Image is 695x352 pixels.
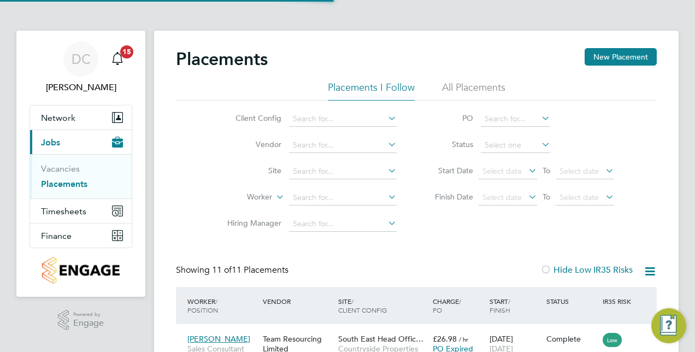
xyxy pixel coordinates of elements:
[58,310,104,331] a: Powered byEngage
[73,310,104,319] span: Powered by
[209,192,272,203] label: Worker
[219,218,281,228] label: Hiring Manager
[651,308,686,343] button: Engage Resource Center
[289,190,397,206] input: Search for...
[176,48,268,70] h2: Placements
[289,112,397,127] input: Search for...
[335,291,430,320] div: Site
[490,297,510,314] span: / Finish
[424,192,473,202] label: Finish Date
[338,334,423,344] span: South East Head Offic…
[481,138,550,153] input: Select one
[73,319,104,328] span: Engage
[72,52,91,66] span: DC
[424,139,473,149] label: Status
[430,291,487,320] div: Charge
[481,112,550,127] input: Search for...
[212,265,288,275] span: 11 Placements
[219,166,281,175] label: Site
[433,297,461,314] span: / PO
[546,334,598,344] div: Complete
[30,42,132,94] a: DC[PERSON_NAME]
[30,81,132,94] span: Donna Cole
[487,291,544,320] div: Start
[187,334,250,344] span: [PERSON_NAME]
[433,334,457,344] span: £26.98
[41,137,60,148] span: Jobs
[30,199,132,223] button: Timesheets
[219,113,281,123] label: Client Config
[42,257,119,284] img: countryside-properties-logo-retina.png
[260,291,335,311] div: Vendor
[338,297,387,314] span: / Client Config
[16,31,145,297] nav: Main navigation
[540,265,633,275] label: Hide Low IR35 Risks
[41,113,75,123] span: Network
[585,48,657,66] button: New Placement
[212,265,232,275] span: 11 of
[176,265,291,276] div: Showing
[30,130,132,154] button: Jobs
[187,297,218,314] span: / Position
[185,328,657,337] a: [PERSON_NAME]Sales ConsultantTeam Resourcing LimitedSouth East Head Offic…Countryside Properties ...
[539,163,553,178] span: To
[120,45,133,58] span: 15
[442,81,505,101] li: All Placements
[289,216,397,232] input: Search for...
[289,164,397,179] input: Search for...
[539,190,553,204] span: To
[600,291,638,311] div: IR35 Risk
[559,192,599,202] span: Select date
[30,257,132,284] a: Go to home page
[459,335,468,343] span: / hr
[30,154,132,198] div: Jobs
[559,166,599,176] span: Select date
[289,138,397,153] input: Search for...
[41,179,87,189] a: Placements
[603,333,622,347] span: Low
[424,113,473,123] label: PO
[30,224,132,248] button: Finance
[482,192,522,202] span: Select date
[41,163,80,174] a: Vacancies
[328,81,415,101] li: Placements I Follow
[219,139,281,149] label: Vendor
[41,231,72,241] span: Finance
[424,166,473,175] label: Start Date
[107,42,128,77] a: 15
[185,291,260,320] div: Worker
[544,291,600,311] div: Status
[30,105,132,130] button: Network
[41,206,86,216] span: Timesheets
[482,166,522,176] span: Select date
